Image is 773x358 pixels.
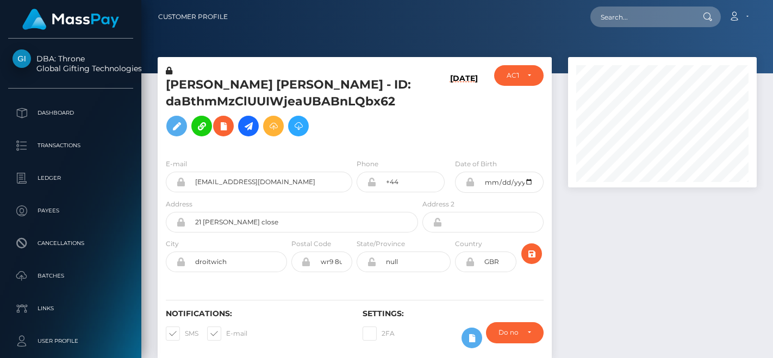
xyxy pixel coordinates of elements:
[13,137,129,154] p: Transactions
[13,300,129,317] p: Links
[8,99,133,127] a: Dashboard
[507,71,519,80] div: ACTIVE
[166,199,192,209] label: Address
[590,7,693,27] input: Search...
[22,9,119,30] img: MassPay Logo
[8,54,133,73] span: DBA: Throne Global Gifting Technologies Inc
[450,74,478,146] h6: [DATE]
[498,328,519,337] div: Do not require
[158,5,228,28] a: Customer Profile
[166,159,187,169] label: E-mail
[13,268,129,284] p: Batches
[363,309,543,318] h6: Settings:
[238,116,259,136] a: Initiate Payout
[207,326,247,341] label: E-mail
[8,132,133,159] a: Transactions
[13,105,129,121] p: Dashboard
[166,77,412,142] h5: [PERSON_NAME] [PERSON_NAME] - ID: daBthmMzClUUIWjeaUBABnLQbx62
[8,262,133,290] a: Batches
[8,230,133,257] a: Cancellations
[494,65,544,86] button: ACTIVE
[8,165,133,192] a: Ledger
[8,328,133,355] a: User Profile
[13,333,129,349] p: User Profile
[166,239,179,249] label: City
[13,203,129,219] p: Payees
[8,197,133,224] a: Payees
[166,326,198,341] label: SMS
[13,170,129,186] p: Ledger
[8,295,133,322] a: Links
[455,159,497,169] label: Date of Birth
[455,239,482,249] label: Country
[422,199,454,209] label: Address 2
[291,239,331,249] label: Postal Code
[13,49,31,68] img: Global Gifting Technologies Inc
[363,326,395,341] label: 2FA
[13,235,129,252] p: Cancellations
[357,159,378,169] label: Phone
[166,309,346,318] h6: Notifications:
[486,322,544,343] button: Do not require
[357,239,405,249] label: State/Province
